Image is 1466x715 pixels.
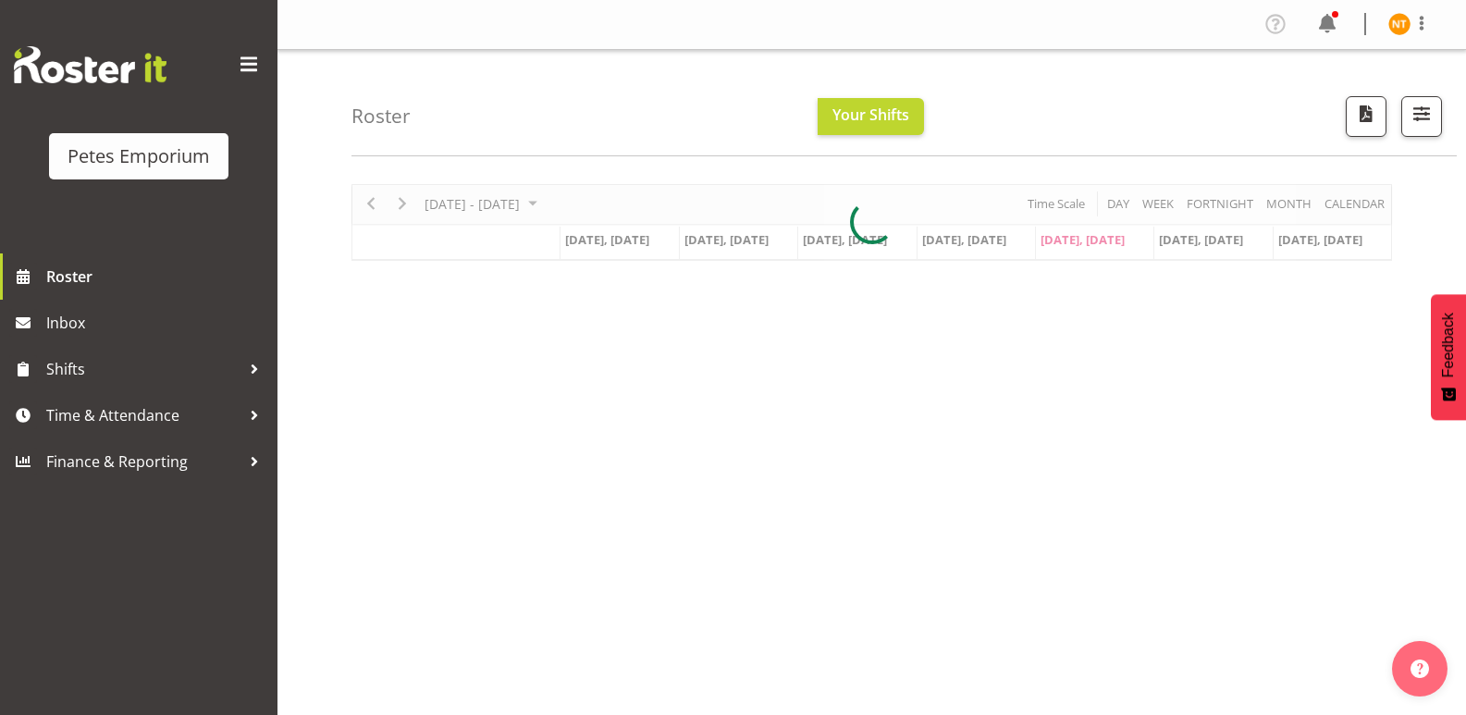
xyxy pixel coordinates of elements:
span: Finance & Reporting [46,448,240,475]
span: Your Shifts [832,105,909,125]
button: Filter Shifts [1401,96,1442,137]
span: Shifts [46,355,240,383]
img: Rosterit website logo [14,46,166,83]
span: Feedback [1440,313,1457,377]
button: Feedback - Show survey [1431,294,1466,420]
span: Time & Attendance [46,401,240,429]
button: Download a PDF of the roster according to the set date range. [1346,96,1386,137]
img: nicole-thomson8388.jpg [1388,13,1411,35]
span: Roster [46,263,268,290]
h4: Roster [351,105,411,127]
img: help-xxl-2.png [1411,660,1429,678]
button: Your Shifts [818,98,924,135]
div: Petes Emporium [68,142,210,170]
span: Inbox [46,309,268,337]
